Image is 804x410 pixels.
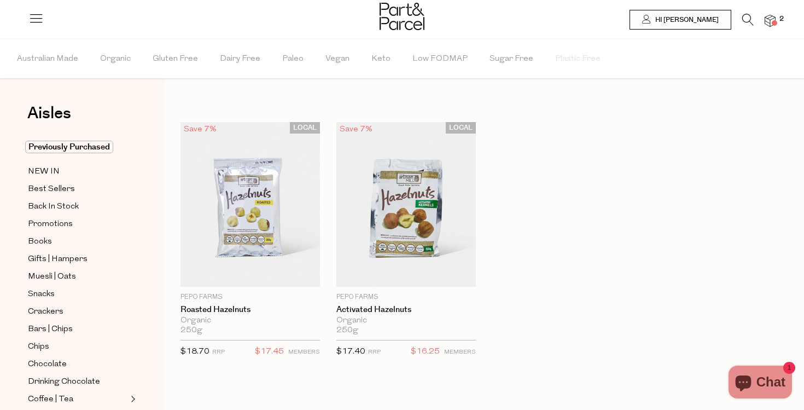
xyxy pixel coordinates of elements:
[212,349,225,355] small: RRP
[28,235,52,249] span: Books
[380,3,424,30] img: Part&Parcel
[180,122,320,287] img: Roasted Hazelnuts
[28,270,76,284] span: Muesli | Oats
[28,392,127,406] a: Coffee | Tea
[100,40,131,78] span: Organic
[28,393,73,406] span: Coffee | Tea
[336,326,358,336] span: 250g
[777,14,786,24] span: 2
[28,217,127,231] a: Promotions
[28,287,127,301] a: Snacks
[180,305,320,315] a: Roasted Hazelnuts
[28,322,127,336] a: Bars | Chips
[411,345,440,359] span: $16.25
[28,357,127,371] a: Chocolate
[28,305,127,319] a: Crackers
[25,141,113,153] span: Previously Purchased
[28,340,49,354] span: Chips
[412,40,468,78] span: Low FODMAP
[652,15,719,25] span: Hi [PERSON_NAME]
[444,349,476,355] small: MEMBERS
[28,182,127,196] a: Best Sellers
[28,270,127,284] a: Muesli | Oats
[28,235,127,249] a: Books
[180,326,202,336] span: 250g
[288,349,320,355] small: MEMBERS
[765,15,776,26] a: 2
[336,348,365,356] span: $17.40
[28,253,88,266] span: Gifts | Hampers
[28,358,67,371] span: Chocolate
[220,40,260,78] span: Dairy Free
[180,122,220,137] div: Save 7%
[630,10,731,30] a: Hi [PERSON_NAME]
[153,40,198,78] span: Gluten Free
[28,376,100,389] span: Drinking Chocolate
[28,323,73,336] span: Bars | Chips
[28,183,75,196] span: Best Sellers
[290,122,320,134] span: LOCAL
[490,40,533,78] span: Sugar Free
[28,141,127,154] a: Previously Purchased
[180,316,320,326] div: Organic
[128,392,136,406] button: Expand/Collapse Coffee | Tea
[336,292,476,302] p: Pepo Farms
[446,122,476,134] span: LOCAL
[282,40,304,78] span: Paleo
[28,305,63,319] span: Crackers
[255,345,284,359] span: $17.45
[28,165,127,178] a: NEW IN
[325,40,349,78] span: Vegan
[336,305,476,315] a: Activated Hazelnuts
[180,348,209,356] span: $18.70
[28,200,79,213] span: Back In Stock
[555,40,601,78] span: Plastic Free
[368,349,381,355] small: RRP
[27,105,71,132] a: Aisles
[336,122,476,287] img: Activated Hazelnuts
[28,218,73,231] span: Promotions
[17,40,78,78] span: Australian Made
[180,292,320,302] p: Pepo Farms
[28,252,127,266] a: Gifts | Hampers
[336,316,476,326] div: Organic
[28,375,127,389] a: Drinking Chocolate
[28,200,127,213] a: Back In Stock
[28,340,127,354] a: Chips
[371,40,391,78] span: Keto
[28,165,60,178] span: NEW IN
[725,366,795,401] inbox-online-store-chat: Shopify online store chat
[27,101,71,125] span: Aisles
[336,122,376,137] div: Save 7%
[28,288,55,301] span: Snacks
